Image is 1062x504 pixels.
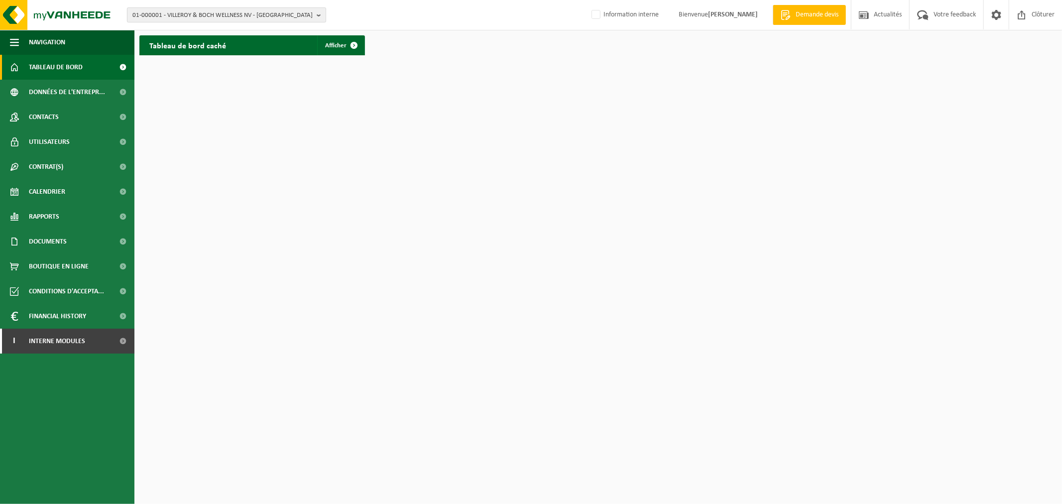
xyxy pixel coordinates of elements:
h2: Tableau de bord caché [139,35,236,55]
span: Contacts [29,105,59,129]
span: Données de l'entrepr... [29,80,105,105]
button: 01-000001 - VILLEROY & BOCH WELLNESS NV - [GEOGRAPHIC_DATA] [127,7,326,22]
span: Documents [29,229,67,254]
span: Afficher [325,42,347,49]
span: I [10,329,19,354]
span: Calendrier [29,179,65,204]
a: Demande devis [773,5,846,25]
span: Boutique en ligne [29,254,89,279]
label: Information interne [590,7,659,22]
span: Conditions d'accepta... [29,279,104,304]
span: Navigation [29,30,65,55]
strong: [PERSON_NAME] [708,11,758,18]
span: Rapports [29,204,59,229]
span: Interne modules [29,329,85,354]
span: Financial History [29,304,86,329]
span: Tableau de bord [29,55,83,80]
span: Utilisateurs [29,129,70,154]
span: 01-000001 - VILLEROY & BOCH WELLNESS NV - [GEOGRAPHIC_DATA] [132,8,313,23]
span: Demande devis [793,10,841,20]
span: Contrat(s) [29,154,63,179]
a: Afficher [317,35,364,55]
